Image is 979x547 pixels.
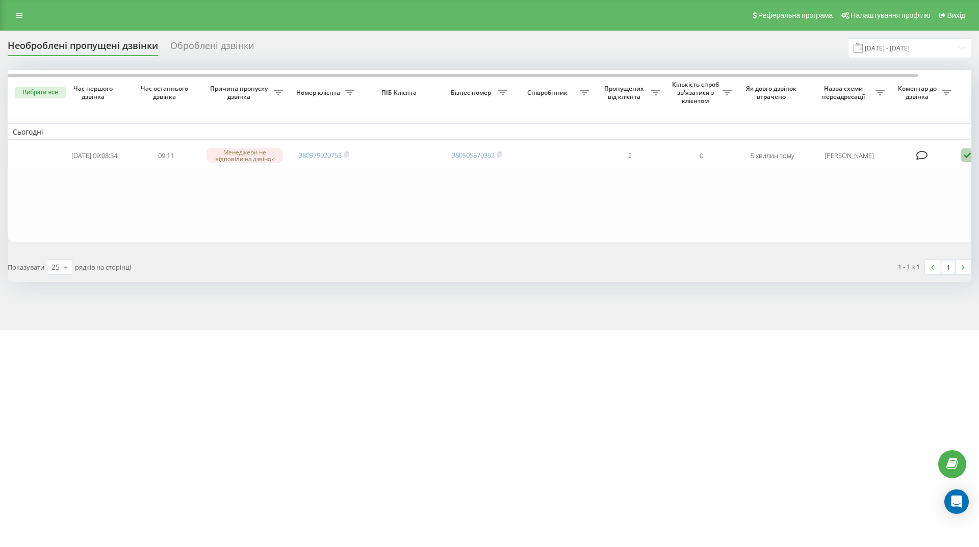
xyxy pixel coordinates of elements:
div: Open Intercom Messenger [944,489,969,514]
font: Менеджери не відповіли на дзвінок [215,148,274,163]
font: Причина пропуску дзвінка [210,84,268,101]
font: 09:11 [158,151,174,160]
font: Номер клієнта [296,88,340,97]
font: 5 хвилин тому [751,151,794,160]
font: Співробітник [527,88,568,97]
font: Бізнес номер [451,88,491,97]
font: 1 [946,263,950,272]
font: Кількість спроб зв'язатися з клієнтом [672,80,719,105]
font: Пропущених від клієнта [604,84,644,101]
font: [DATE] 09:08:34 [71,151,117,160]
font: Коментар до дзвінка [898,84,937,101]
font: рядків на сторінці [75,263,131,272]
font: Необроблені пропущені дзвінки [8,39,158,51]
a: 380505570352 [452,150,495,160]
font: Вихід [947,11,965,19]
font: ПІБ Клієнта [381,88,417,97]
font: Реферальна програма [758,11,833,19]
font: Як довго дзвінок втрачено [746,84,796,101]
font: Оброблені дзвінки [170,39,254,51]
font: [PERSON_NAME] [825,151,874,160]
font: 25 [51,262,60,272]
font: 1 - 1 з 1 [898,262,920,271]
font: Налаштування профілю [851,11,930,19]
a: 380979020753 [299,150,342,160]
button: Вибрати все [15,87,66,98]
font: Назва схеми переадресації [822,84,865,101]
font: Вибрати все [22,89,58,96]
font: 2 [628,151,632,160]
font: Показувати [8,263,44,272]
font: Час першого дзвінка [73,84,113,101]
font: Час останнього дзвінка [141,84,188,101]
font: Сьогодні [13,127,43,137]
font: 0 [700,151,703,160]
